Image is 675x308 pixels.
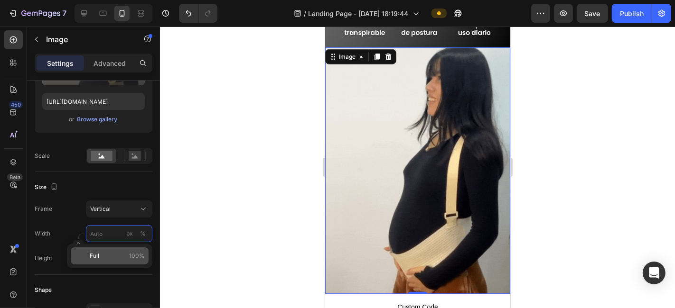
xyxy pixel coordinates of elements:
div: Publish [620,9,644,18]
button: px [137,228,149,239]
button: Publish [612,4,652,23]
button: Vertical [86,200,152,217]
span: / [304,9,307,18]
label: Width [35,229,50,238]
button: Save [577,4,608,23]
button: Browse gallery [77,115,118,124]
div: Undo/Redo [179,4,217,23]
div: 450 [9,101,23,109]
div: Shape [35,286,52,294]
div: px [126,229,133,238]
div: % [140,229,146,238]
label: Frame [35,205,52,213]
label: Height [35,254,52,263]
p: Image [46,34,127,45]
span: Vertical [90,205,111,213]
p: Settings [47,58,74,68]
p: Advanced [94,58,126,68]
span: Landing Page - [DATE] 18:19:44 [309,9,409,18]
input: px% [86,225,152,242]
div: Size [35,181,60,194]
p: 7 [62,8,66,19]
iframe: Design area [325,27,510,308]
div: Open Intercom Messenger [643,262,666,284]
div: Beta [7,173,23,181]
input: https://example.com/image.jpg [42,93,145,110]
button: % [124,228,135,239]
span: Save [585,9,600,18]
div: Scale [35,152,50,160]
button: 7 [4,4,71,23]
span: or [69,114,75,125]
